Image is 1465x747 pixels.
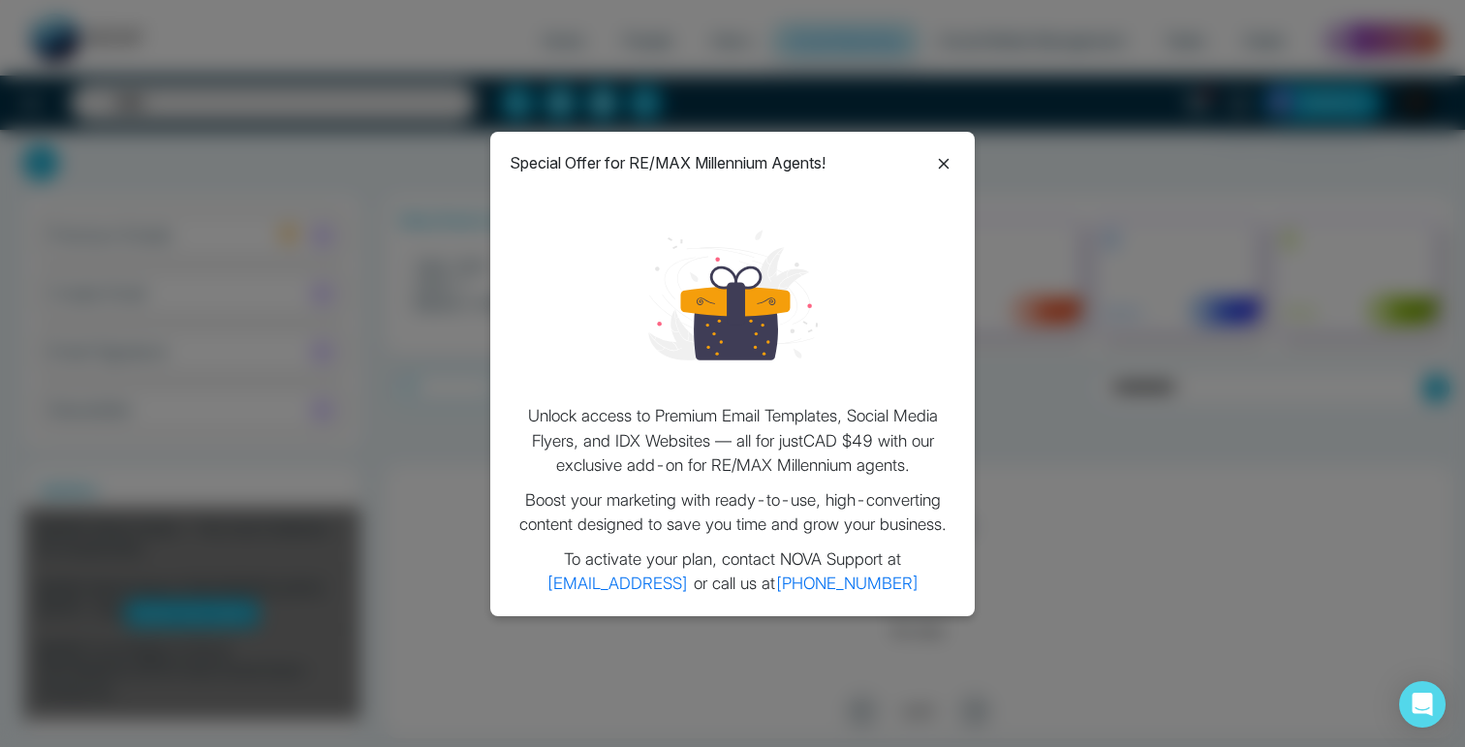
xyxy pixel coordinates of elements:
div: Open Intercom Messenger [1399,681,1446,728]
p: Boost your marketing with ready-to-use, high-converting content designed to save you time and gro... [510,488,955,538]
a: [EMAIL_ADDRESS] [546,574,689,593]
p: Special Offer for RE/MAX Millennium Agents! [510,151,826,174]
p: Unlock access to Premium Email Templates, Social Media Flyers, and IDX Websites — all for just CA... [510,404,955,479]
img: loading [648,210,818,380]
p: To activate your plan, contact NOVA Support at or call us at [510,547,955,597]
a: [PHONE_NUMBER] [775,574,920,593]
